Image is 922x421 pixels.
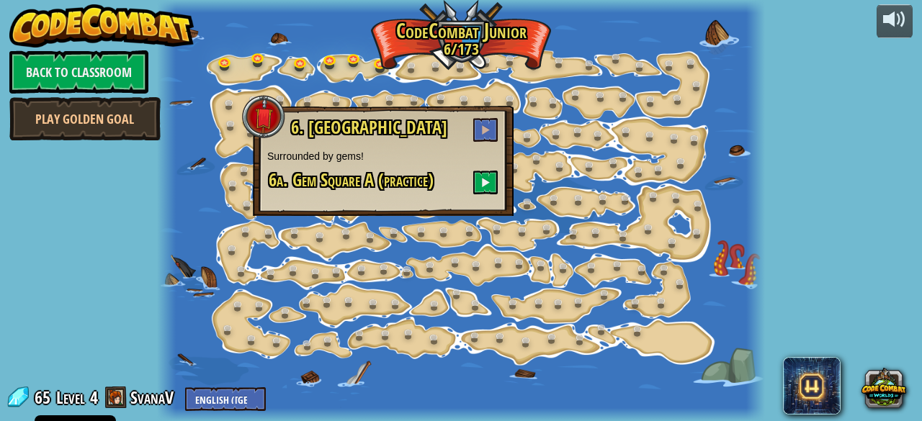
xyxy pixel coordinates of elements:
button: Play [473,118,498,142]
span: 65 [35,386,55,409]
span: 6a. Gem Square A (practice) [269,168,434,192]
span: 4 [90,386,98,409]
p: Surrounded by gems! [267,149,499,163]
button: Adjust volume [877,4,913,38]
a: Play Golden Goal [9,97,161,140]
a: Back to Classroom [9,50,148,94]
img: CodeCombat - Learn how to code by playing a game [9,4,194,47]
button: Play [473,171,498,194]
span: 6. [GEOGRAPHIC_DATA] [291,115,447,140]
a: SvanaV [130,386,178,409]
span: Level [56,386,85,409]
